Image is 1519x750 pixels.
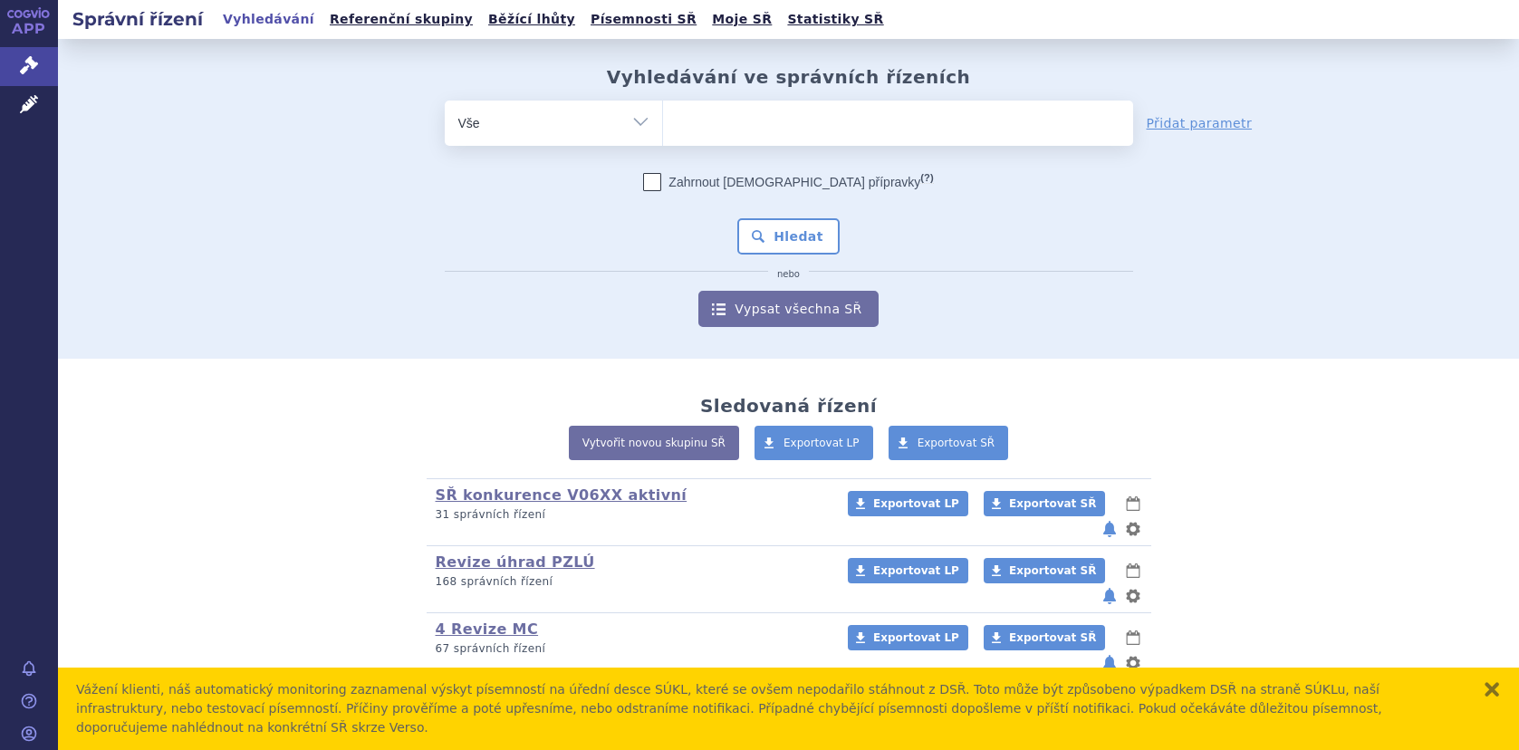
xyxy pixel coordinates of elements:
[58,6,217,32] h2: Správní řízení
[607,66,971,88] h2: Vyhledávání ve správních řízeních
[1147,114,1253,132] a: Přidat parametr
[848,491,968,516] a: Exportovat LP
[768,269,809,280] i: nebo
[1124,585,1142,607] button: nastavení
[436,641,824,657] p: 67 správních řízení
[755,426,873,460] a: Exportovat LP
[1124,560,1142,582] button: lhůty
[436,620,539,638] a: 4 Revize MC
[324,7,478,32] a: Referenční skupiny
[873,564,959,577] span: Exportovat LP
[217,7,320,32] a: Vyhledávání
[1009,497,1096,510] span: Exportovat SŘ
[483,7,581,32] a: Běžící lhůty
[585,7,702,32] a: Písemnosti SŘ
[848,558,968,583] a: Exportovat LP
[643,173,933,191] label: Zahrnout [DEMOGRAPHIC_DATA] přípravky
[707,7,777,32] a: Moje SŘ
[920,172,933,184] abbr: (?)
[984,558,1105,583] a: Exportovat SŘ
[698,291,878,327] a: Vypsat všechna SŘ
[1124,652,1142,674] button: nastavení
[1124,518,1142,540] button: nastavení
[569,426,739,460] a: Vytvořit novou skupinu SŘ
[782,7,889,32] a: Statistiky SŘ
[737,218,840,255] button: Hledat
[984,491,1105,516] a: Exportovat SŘ
[436,553,595,571] a: Revize úhrad PZLÚ
[76,680,1465,737] div: Vážení klienti, náš automatický monitoring zaznamenal výskyt písemností na úřední desce SÚKL, kte...
[436,507,824,523] p: 31 správních řízení
[1101,518,1119,540] button: notifikace
[918,437,995,449] span: Exportovat SŘ
[784,437,860,449] span: Exportovat LP
[889,426,1009,460] a: Exportovat SŘ
[700,395,877,417] h2: Sledovaná řízení
[436,574,824,590] p: 168 správních řízení
[1009,564,1096,577] span: Exportovat SŘ
[1483,680,1501,698] button: zavřít
[873,631,959,644] span: Exportovat LP
[1101,585,1119,607] button: notifikace
[873,497,959,510] span: Exportovat LP
[1124,627,1142,649] button: lhůty
[848,625,968,650] a: Exportovat LP
[1101,652,1119,674] button: notifikace
[1009,631,1096,644] span: Exportovat SŘ
[436,486,687,504] a: SŘ konkurence V06XX aktivní
[1124,493,1142,514] button: lhůty
[984,625,1105,650] a: Exportovat SŘ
